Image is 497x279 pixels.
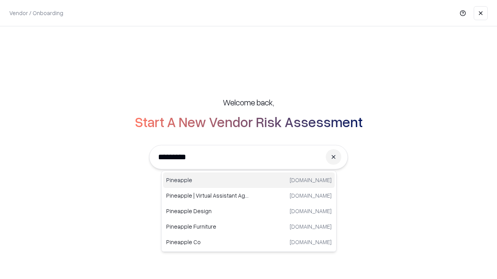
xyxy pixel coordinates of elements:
p: Vendor / Onboarding [9,9,63,17]
p: Pineapple Furniture [166,222,249,231]
div: Suggestions [161,170,337,252]
p: Pineapple | Virtual Assistant Agency [166,191,249,200]
p: [DOMAIN_NAME] [290,176,332,184]
p: [DOMAIN_NAME] [290,238,332,246]
p: [DOMAIN_NAME] [290,207,332,215]
p: Pineapple [166,176,249,184]
p: [DOMAIN_NAME] [290,222,332,231]
p: Pineapple Design [166,207,249,215]
p: Pineapple Co [166,238,249,246]
h2: Start A New Vendor Risk Assessment [135,114,363,129]
h5: Welcome back, [223,97,274,108]
p: [DOMAIN_NAME] [290,191,332,200]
